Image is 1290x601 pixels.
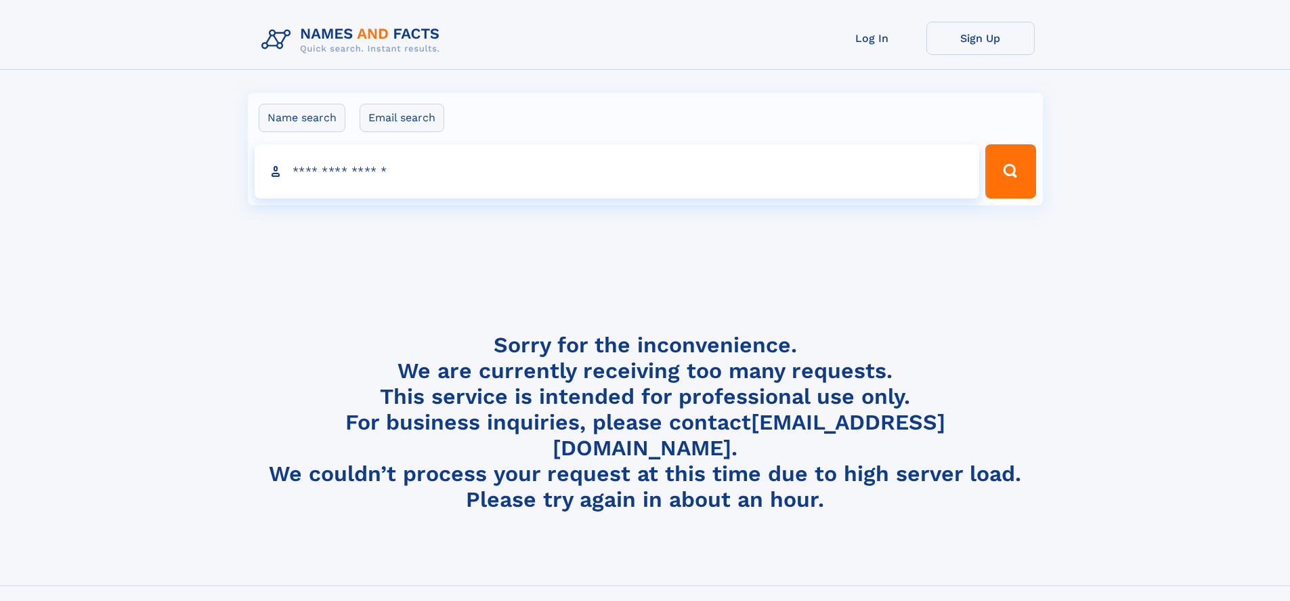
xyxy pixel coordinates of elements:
[259,104,345,132] label: Name search
[360,104,444,132] label: Email search
[818,22,926,55] a: Log In
[985,144,1035,199] button: Search Button
[256,22,451,58] img: Logo Names and Facts
[255,144,980,199] input: search input
[256,332,1035,513] h4: Sorry for the inconvenience. We are currently receiving too many requests. This service is intend...
[926,22,1035,55] a: Sign Up
[553,409,945,461] a: [EMAIL_ADDRESS][DOMAIN_NAME]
